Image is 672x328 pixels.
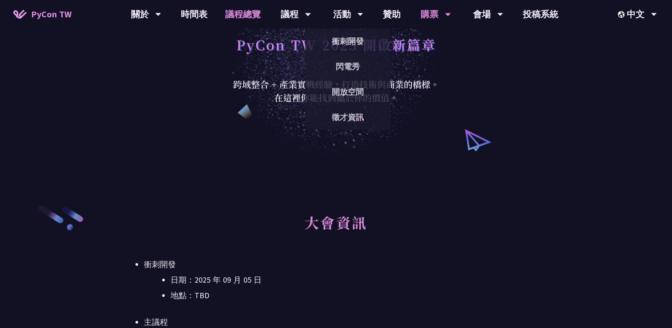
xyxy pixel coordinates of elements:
[171,273,528,287] li: 日期：2025 年 09 月 05 日
[144,204,528,253] h2: 大會資訊
[618,11,627,18] img: Locale Icon
[144,258,528,302] li: 衝刺開發
[13,10,27,19] img: Home icon of PyCon TW 2025
[227,78,445,104] div: 跨域整合 + 產業實戰經驗，打造技術與商業的橋樑。 在這裡你能找到屬於你的價值。
[305,31,390,52] a: 衝刺開發
[305,107,390,128] a: 徵才資訊
[4,3,80,25] a: PyCon TW
[31,8,72,21] span: PyCon TW
[305,81,390,102] a: 開放空間
[171,289,528,302] li: 地點：TBD
[236,31,436,58] h1: PyCon TW 2025 開啟新篇章
[305,56,390,77] a: 閃電秀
